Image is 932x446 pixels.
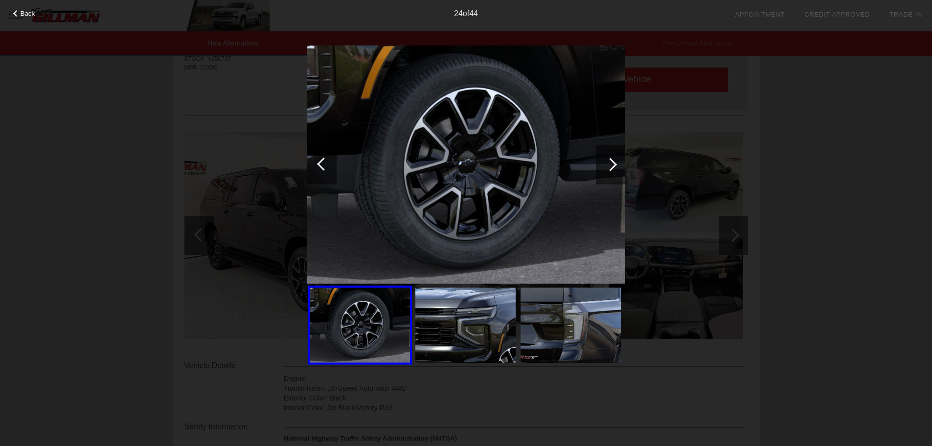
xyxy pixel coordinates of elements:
[521,288,621,363] img: 3f7de2d.jpg
[307,45,625,284] img: 96b874f.jpg
[469,9,478,18] span: 44
[454,9,463,18] span: 24
[804,11,870,18] a: Credit Approved
[735,11,785,18] a: Appointment
[415,288,516,363] img: 6cf829a.jpg
[21,10,35,17] span: Back
[889,11,922,18] a: Trade-In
